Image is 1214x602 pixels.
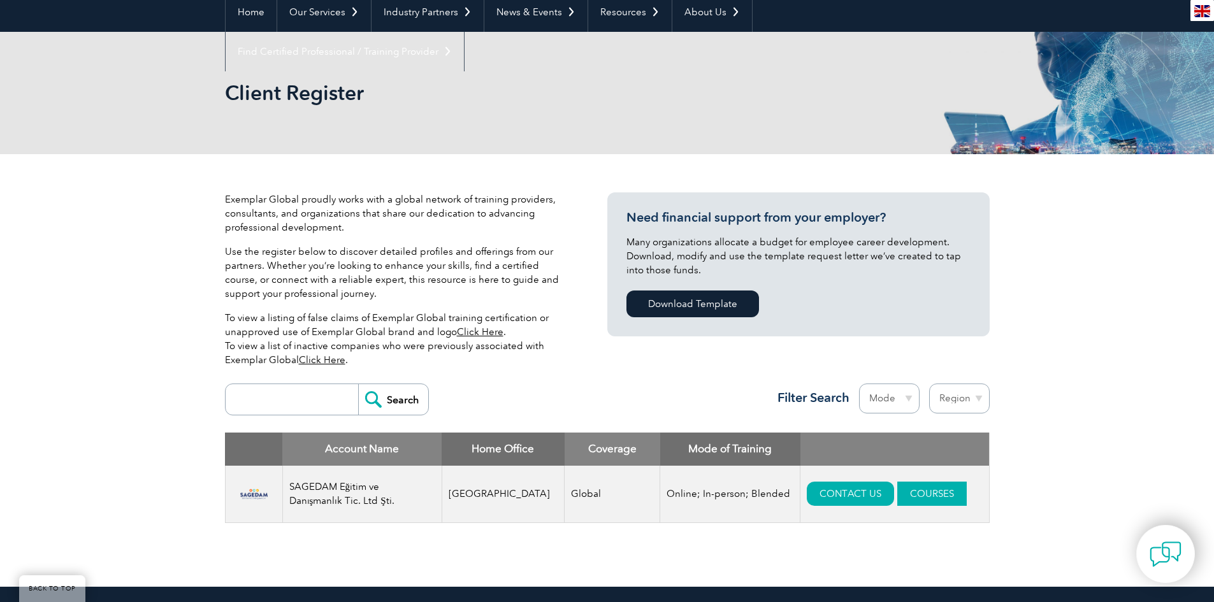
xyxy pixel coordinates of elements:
[626,210,971,226] h3: Need financial support from your employer?
[282,433,442,466] th: Account Name: activate to sort column descending
[660,466,800,523] td: Online; In-person; Blended
[1194,5,1210,17] img: en
[226,32,464,71] a: Find Certified Professional / Training Provider
[225,311,569,367] p: To view a listing of false claims of Exemplar Global training certification or unapproved use of ...
[225,245,569,301] p: Use the register below to discover detailed profiles and offerings from our partners. Whether you...
[626,290,759,317] a: Download Template
[770,390,849,406] h3: Filter Search
[19,575,85,602] a: BACK TO TOP
[282,466,442,523] td: SAGEDAM Eğitim ve Danışmanlık Tic. Ltd Şti.
[565,466,660,523] td: Global
[807,482,894,506] a: CONTACT US
[626,235,971,277] p: Many organizations allocate a budget for employee career development. Download, modify and use th...
[299,354,345,366] a: Click Here
[660,433,800,466] th: Mode of Training: activate to sort column ascending
[225,192,569,234] p: Exemplar Global proudly works with a global network of training providers, consultants, and organ...
[800,433,989,466] th: : activate to sort column ascending
[442,466,565,523] td: [GEOGRAPHIC_DATA]
[442,433,565,466] th: Home Office: activate to sort column ascending
[358,384,428,415] input: Search
[225,83,760,103] h2: Client Register
[565,433,660,466] th: Coverage: activate to sort column ascending
[1150,538,1181,570] img: contact-chat.png
[897,482,967,506] a: COURSES
[232,472,276,516] img: 82fc6c71-8733-ed11-9db1-00224817fa54-logo.png
[457,326,503,338] a: Click Here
